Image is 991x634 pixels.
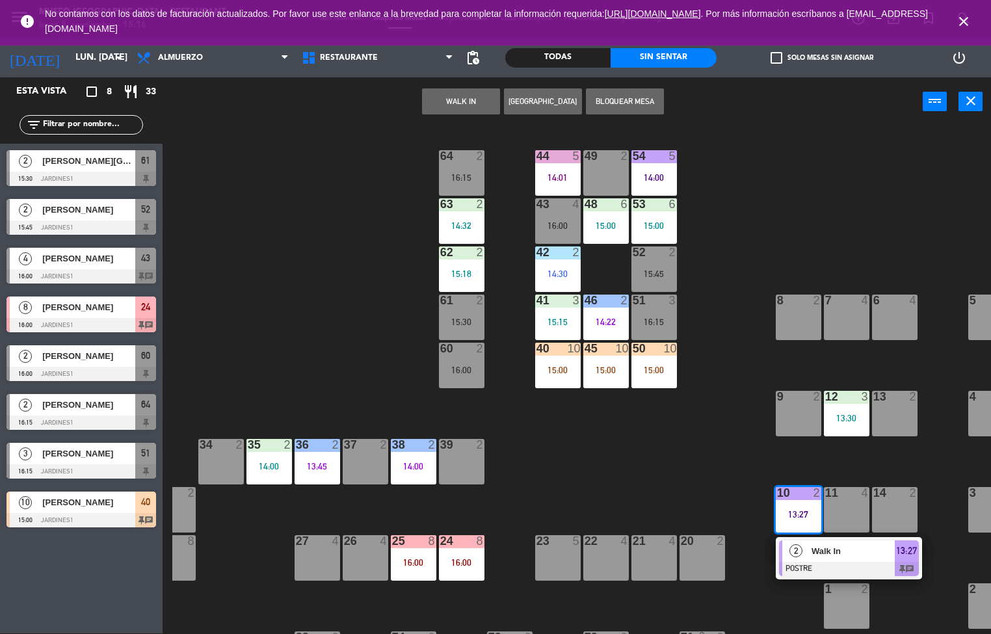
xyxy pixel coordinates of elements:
span: [PERSON_NAME] [42,447,135,460]
span: [PERSON_NAME][GEOGRAPHIC_DATA] [42,154,135,168]
div: 23 [536,535,537,547]
div: 2 [970,583,970,595]
div: 5 [572,535,580,547]
div: 5 [572,150,580,162]
i: arrow_drop_down [111,50,127,66]
div: 41 [536,295,537,306]
div: 14:01 [535,173,581,182]
a: [URL][DOMAIN_NAME] [605,8,701,19]
div: 2 [380,439,388,451]
div: 13:45 [295,462,340,471]
div: 13:27 [776,510,821,519]
button: [GEOGRAPHIC_DATA] [504,88,582,114]
span: [PERSON_NAME] [42,203,135,217]
span: 8 [107,85,112,99]
div: 2 [476,246,484,258]
span: [PERSON_NAME] [42,398,135,412]
div: 14:00 [631,173,677,182]
div: 11 [825,487,826,499]
span: 33 [146,85,156,99]
span: 2 [19,399,32,412]
i: crop_square [84,84,99,99]
div: 4 [332,535,339,547]
div: 15:18 [439,269,484,278]
i: close [963,93,979,109]
div: 5 [668,150,676,162]
div: 2 [813,487,821,499]
div: 3 [970,487,970,499]
div: 2 [813,391,821,403]
div: 4 [861,295,869,306]
span: 64 [141,397,150,412]
div: 2 [476,295,484,306]
span: Restaurante [320,53,378,62]
div: 1 [825,583,826,595]
button: Bloquear Mesa [586,88,664,114]
div: 4 [668,535,676,547]
div: 63 [440,198,441,210]
div: 2 [717,535,724,547]
span: No contamos con los datos de facturación actualizados. Por favor use este enlance a la brevedad p... [45,8,928,34]
div: 13 [873,391,874,403]
div: 60 [440,343,441,354]
div: 10 [615,343,628,354]
div: 14:22 [583,317,629,326]
i: restaurant [123,84,139,99]
div: 25 [392,535,393,547]
div: 8 [187,535,195,547]
span: 61 [141,153,150,168]
div: 2 [909,487,917,499]
span: 10 [19,496,32,509]
div: 3 [668,295,676,306]
a: . Por más información escríbanos a [EMAIL_ADDRESS][DOMAIN_NAME] [45,8,928,34]
div: 6 [668,198,676,210]
div: 2 [332,439,339,451]
div: 42 [536,246,537,258]
div: 6 [873,295,874,306]
button: power_input [923,92,947,111]
div: 15:00 [535,365,581,375]
div: 15:15 [535,317,581,326]
div: 38 [392,439,393,451]
div: 2 [861,583,869,595]
div: 14:00 [391,462,436,471]
span: 2 [19,204,32,217]
div: 15:00 [583,221,629,230]
span: 13:27 [896,543,917,559]
span: pending_actions [465,50,481,66]
div: 14 [873,487,874,499]
div: 2 [909,391,917,403]
span: 24 [141,299,150,315]
i: power_input [927,93,943,109]
div: 4 [380,535,388,547]
div: 2 [476,198,484,210]
i: filter_list [26,117,42,133]
div: 43 [536,198,537,210]
div: 37 [344,439,345,451]
div: 2 [620,150,628,162]
span: 2 [789,544,802,557]
div: 16:00 [535,221,581,230]
i: close [956,14,971,29]
button: WALK IN [422,88,500,114]
div: 4 [909,295,917,306]
div: 2 [284,439,291,451]
div: 14:32 [439,221,484,230]
div: 15:30 [439,317,484,326]
div: 2 [476,343,484,354]
div: 8 [777,295,778,306]
i: power_settings_new [951,50,967,66]
div: 2 [476,439,484,451]
div: 2 [572,246,580,258]
span: 8 [19,301,32,314]
i: error [20,14,35,29]
div: 61 [440,295,441,306]
div: 2 [187,487,195,499]
div: 16:00 [439,558,484,567]
div: 2 [620,295,628,306]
